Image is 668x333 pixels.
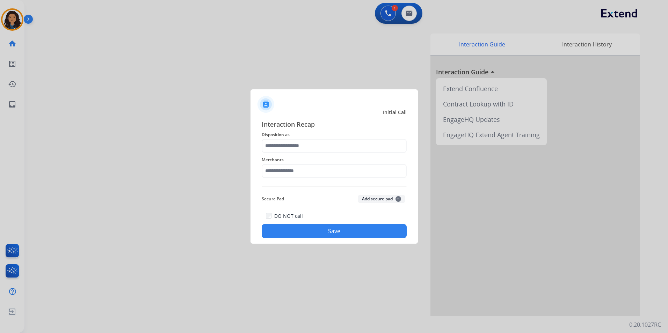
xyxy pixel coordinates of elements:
[395,196,401,202] span: +
[257,96,274,113] img: contactIcon
[262,119,407,131] span: Interaction Recap
[629,320,661,329] p: 0.20.1027RC
[358,195,405,203] button: Add secure pad+
[262,224,407,238] button: Save
[262,195,284,203] span: Secure Pad
[383,109,407,116] span: Initial Call
[274,213,303,220] label: DO NOT call
[262,131,407,139] span: Disposition as
[262,186,407,187] img: contact-recap-line.svg
[262,156,407,164] span: Merchants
